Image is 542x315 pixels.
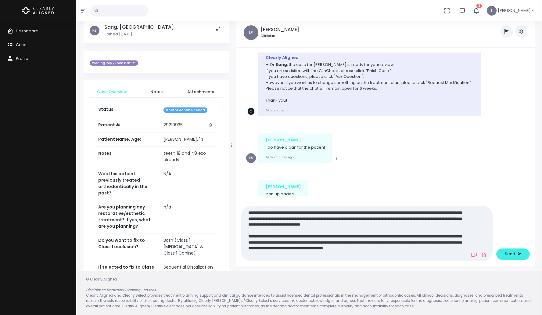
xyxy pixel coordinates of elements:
[266,155,293,159] small: 37 minutes ago
[476,4,482,8] span: 2
[95,260,160,287] th: If selected to fix to Class 1, How do you prefer to treat it?
[16,42,29,48] span: Cases
[480,249,488,260] a: Add Files
[84,18,229,273] div: scrollable content
[266,108,284,112] small: a day ago
[22,4,54,17] img: Logo Horizontal
[104,24,174,30] h5: Sang, [GEOGRAPHIC_DATA]
[505,251,515,257] span: Send
[86,288,156,292] em: Disclaimer: Treatment Planning Services
[95,234,160,260] th: Do you want to fix to Class 1 occlusion?
[16,28,38,34] span: Dashboard
[139,89,174,95] span: Notes
[80,277,538,309] div: © Clearly Aligned Clearly Aligned and Clearly Select provides treatment planning support and clin...
[160,132,218,147] td: [PERSON_NAME], 14
[160,234,218,260] td: Both (Class 1 [MEDICAL_DATA] & Class 1 Canine)
[160,118,218,132] td: 29210935
[90,60,138,66] span: Waiting Reply From Dentist
[470,252,478,257] a: Add Loom Video
[266,144,325,150] p: I do have a pan for the patient
[244,25,258,40] span: LP
[160,167,218,200] td: N/A
[266,55,474,61] div: Clearly Aligned
[261,27,299,32] h5: [PERSON_NAME]
[95,89,129,95] span: Case Overview
[498,8,531,14] span: [PERSON_NAME]
[95,147,160,167] th: Notes
[266,191,301,197] p: pan uploaded
[95,118,160,132] th: Patient #
[95,167,160,200] th: Was this patient previously treated orthodontically in the past?
[90,26,99,35] span: KS
[487,6,497,16] span: L
[275,62,287,67] b: Sang
[261,34,299,38] small: Clinician
[183,89,218,95] span: Attachments
[160,147,218,167] td: teeth 18 and 48 exo already
[266,62,474,103] p: Hi Dr. , the case for [PERSON_NAME] is ready for your review. If you are satisfied with the ClinC...
[266,137,325,143] div: [PERSON_NAME]
[163,107,207,113] span: Doctor Action Needed
[95,132,160,147] th: Patient Name, Age:
[16,56,28,61] span: Profile
[246,153,256,163] span: KS
[496,248,530,260] button: Send
[104,31,174,37] p: Joined [DATE]
[95,103,160,118] th: Status
[95,200,160,234] th: Are you planning any restorative/esthetic treatment? If yes, what are you planning?
[160,260,218,287] td: Sequential Distalization
[160,200,218,234] td: n/a
[266,184,301,190] div: [PERSON_NAME]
